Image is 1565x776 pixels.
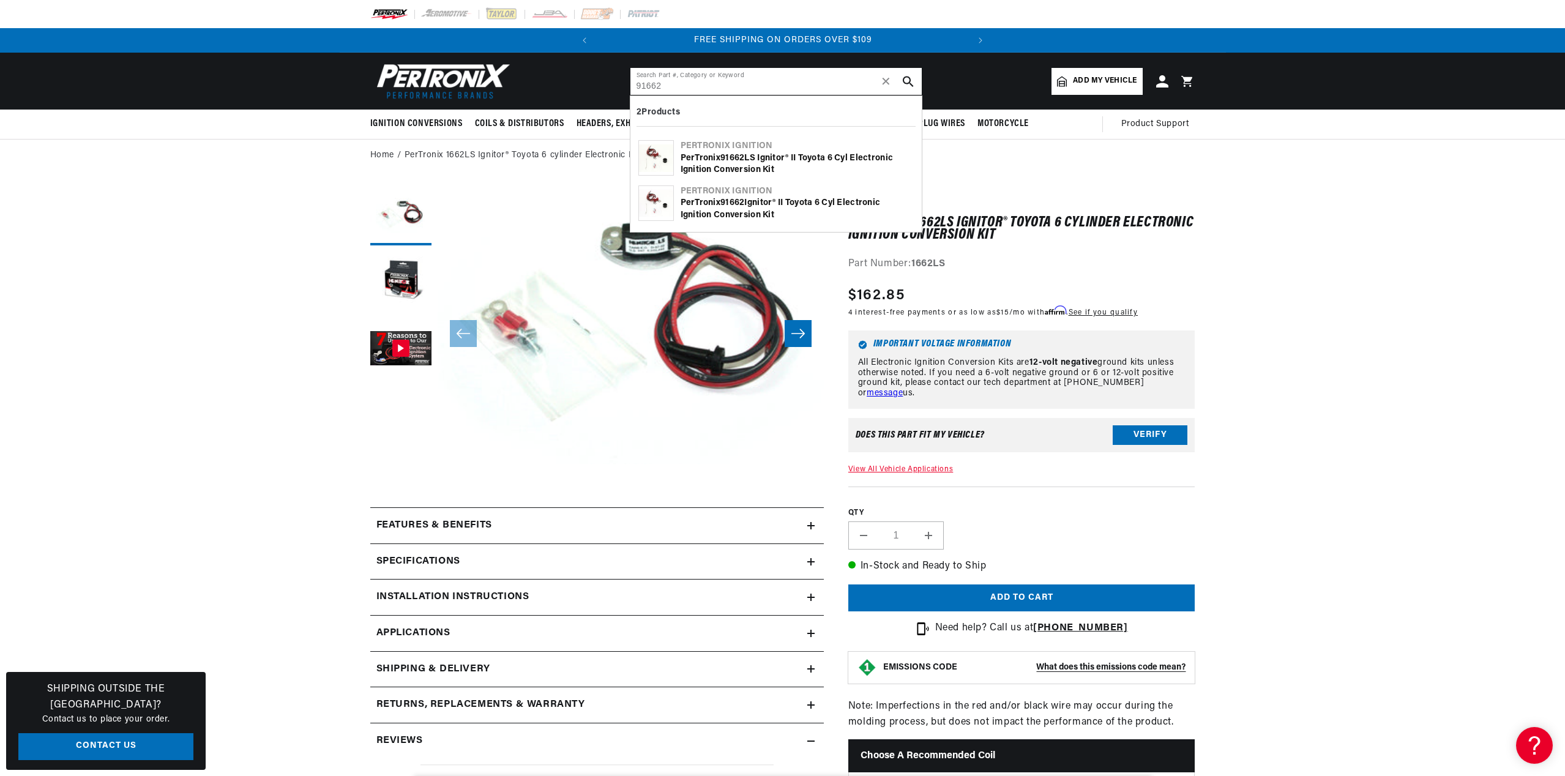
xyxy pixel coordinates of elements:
span: Motorcycle [977,118,1029,130]
p: Contact us to place your order. [18,713,193,726]
button: Translation missing: en.sections.announcements.next_announcement [968,28,993,53]
span: Spark Plug Wires [891,118,965,130]
button: Add to cart [848,584,1195,612]
p: Need help? Call us at [935,621,1128,636]
b: 2 Products [637,108,681,117]
strong: What does this emissions code mean? [1036,663,1186,672]
a: See if you qualify - Learn more about Affirm Financing (opens in modal) [1069,309,1138,316]
strong: EMISSIONS CODE [883,663,957,672]
summary: Ignition Conversions [370,110,469,138]
div: Pertronix Ignition [681,140,914,152]
summary: Shipping & Delivery [370,652,824,687]
summary: Reviews [370,723,824,759]
button: Translation missing: en.sections.announcements.previous_announcement [572,28,597,53]
h6: Important Voltage Information [858,340,1186,349]
p: 4 interest-free payments or as low as /mo with . [848,307,1138,318]
p: In-Stock and Ready to Ship [848,559,1195,575]
div: Announcement [597,34,969,47]
div: PerTronix Ignitor® II Toyota 6 cyl Electronic Ignition Conversion Kit [681,197,914,221]
span: $15 [996,309,1009,316]
h3: Shipping Outside the [GEOGRAPHIC_DATA]? [18,682,193,713]
span: Affirm [1045,306,1066,315]
a: View All Vehicle Applications [848,466,953,473]
h2: Specifications [376,554,460,570]
h2: Features & Benefits [376,518,492,534]
summary: Spark Plug Wires [884,110,971,138]
img: Emissions code [857,658,877,677]
a: Home [370,149,394,162]
summary: Features & Benefits [370,508,824,543]
button: Load image 2 in gallery view [370,252,431,313]
strong: 1662LS [911,259,946,269]
summary: Motorcycle [971,110,1035,138]
button: EMISSIONS CODEWhat does this emissions code mean? [883,662,1186,673]
span: Ignition Conversions [370,118,463,130]
button: Slide right [785,320,812,347]
input: Search Part #, Category or Keyword [630,68,922,95]
div: 2 of 2 [597,34,969,47]
span: FREE SHIPPING ON ORDERS OVER $109 [694,35,872,45]
div: Pertronix Ignition [681,185,914,198]
h2: Shipping & Delivery [376,662,490,677]
summary: Product Support [1121,110,1195,139]
button: Verify [1113,425,1187,445]
h2: Returns, Replacements & Warranty [376,697,585,713]
slideshow-component: Translation missing: en.sections.announcements.announcement_bar [340,28,1226,53]
summary: Returns, Replacements & Warranty [370,687,824,723]
h2: Installation instructions [376,589,529,605]
a: PerTronix 1662LS Ignitor® Toyota 6 cylinder Electronic Ignition Conversion Kit [405,149,723,162]
a: [PHONE_NUMBER] [1033,623,1127,633]
div: Does This part fit My vehicle? [856,430,985,440]
summary: Headers, Exhausts & Components [570,110,726,138]
span: Coils & Distributors [475,118,564,130]
h2: Reviews [376,733,423,749]
span: Product Support [1121,118,1189,131]
summary: Specifications [370,544,824,580]
button: Load image 1 in gallery view [370,184,431,245]
span: Applications [376,625,450,641]
span: $162.85 [848,285,905,307]
strong: 12-volt negative [1029,358,1098,367]
button: search button [895,68,922,95]
summary: Coils & Distributors [469,110,570,138]
span: Headers, Exhausts & Components [577,118,720,130]
nav: breadcrumbs [370,149,1195,162]
div: Part Number: [848,256,1195,272]
img: PerTronix 91662 Ignitor® II Toyota 6 cyl Electronic Ignition Conversion Kit [639,186,673,220]
a: Contact Us [18,733,193,761]
a: message [867,389,903,398]
b: 91662 [720,154,744,163]
h1: PerTronix 1662LS Ignitor® Toyota 6 cylinder Electronic Ignition Conversion Kit [848,217,1195,242]
p: All Electronic Ignition Conversion Kits are ground kits unless otherwise noted. If you need a 6-v... [858,358,1186,399]
img: Pertronix [370,60,511,102]
span: Add my vehicle [1073,75,1137,87]
b: 91662 [720,198,744,207]
h2: Choose a Recommended Coil [848,739,1195,772]
div: PerTronix LS Ignitor® II Toyota 6 cyl Electronic Ignition Conversion Kit [681,152,914,176]
a: Add my vehicle [1051,68,1142,95]
summary: Installation instructions [370,580,824,615]
button: Slide left [450,320,477,347]
label: QTY [848,508,1195,518]
media-gallery: Gallery Viewer [370,184,824,483]
a: Applications [370,616,824,652]
img: PerTronix 91662LS Ignitor® II Toyota 6 cyl Electronic Ignition Conversion Kit [639,144,673,172]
